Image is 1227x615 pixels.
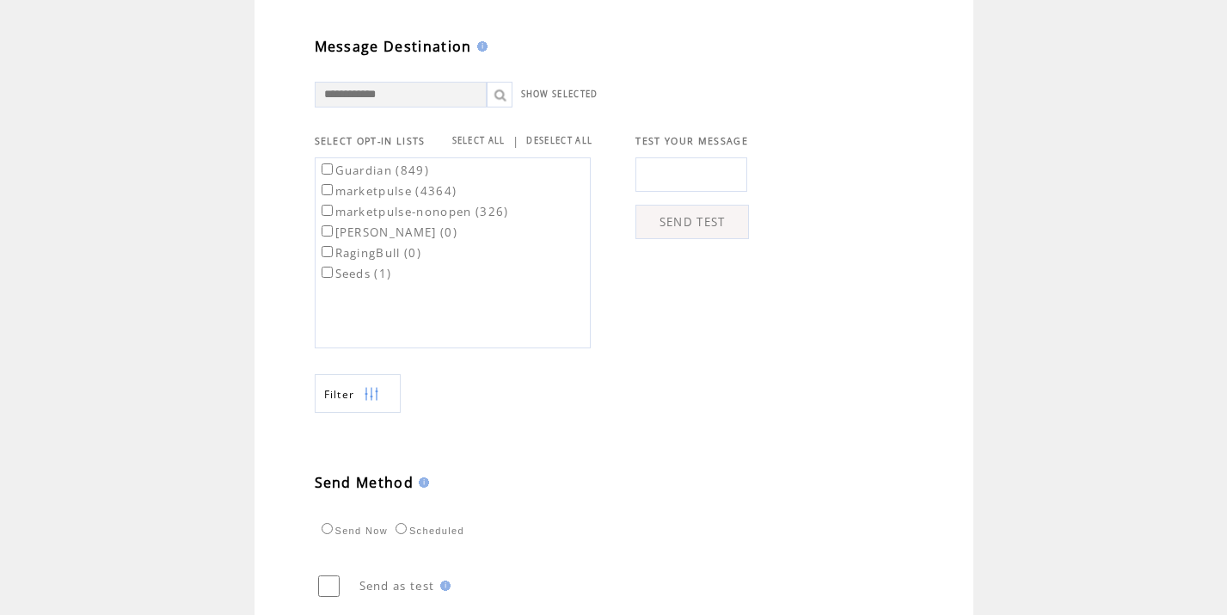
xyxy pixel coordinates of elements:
[315,473,414,492] span: Send Method
[414,477,429,488] img: help.gif
[435,581,451,591] img: help.gif
[317,526,388,536] label: Send Now
[322,246,333,257] input: RagingBull (0)
[396,523,407,534] input: Scheduled
[318,183,457,199] label: marketpulse (4364)
[318,204,509,219] label: marketpulse-nonopen (326)
[318,224,458,240] label: [PERSON_NAME] (0)
[322,184,333,195] input: marketpulse (4364)
[391,526,464,536] label: Scheduled
[359,578,435,593] span: Send as test
[315,37,472,56] span: Message Destination
[364,375,379,414] img: filters.png
[315,374,401,413] a: Filter
[324,387,355,402] span: Show filters
[472,41,488,52] img: help.gif
[521,89,598,100] a: SHOW SELECTED
[318,266,392,281] label: Seeds (1)
[318,163,430,178] label: Guardian (849)
[512,133,519,149] span: |
[526,135,592,146] a: DESELECT ALL
[635,135,748,147] span: TEST YOUR MESSAGE
[452,135,506,146] a: SELECT ALL
[635,205,749,239] a: SEND TEST
[322,163,333,175] input: Guardian (849)
[315,135,426,147] span: SELECT OPT-IN LISTS
[322,267,333,278] input: Seeds (1)
[322,205,333,216] input: marketpulse-nonopen (326)
[318,245,422,261] label: RagingBull (0)
[322,523,333,534] input: Send Now
[322,225,333,237] input: [PERSON_NAME] (0)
